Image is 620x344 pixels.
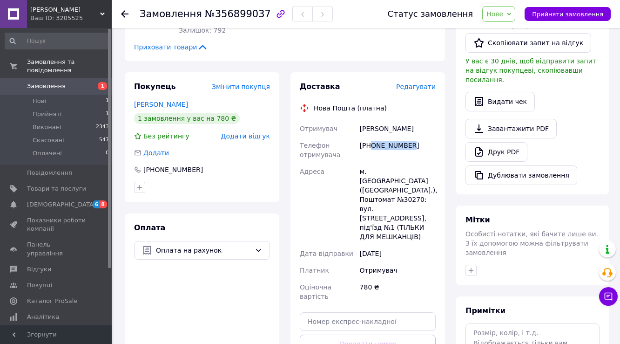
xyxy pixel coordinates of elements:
[106,149,109,158] span: 0
[134,82,176,91] span: Покупець
[33,136,64,144] span: Скасовані
[27,82,66,90] span: Замовлення
[142,165,204,174] div: [PHONE_NUMBER]
[33,123,61,131] span: Виконані
[300,312,436,331] input: Номер експрес-накладної
[121,9,128,19] div: Повернутися назад
[27,185,86,193] span: Товари та послуги
[27,297,77,305] span: Каталог ProSale
[396,83,436,90] span: Редагувати
[300,250,353,257] span: Дата відправки
[311,103,389,113] div: Нова Пошта (платна)
[300,168,324,175] span: Адреса
[143,132,189,140] span: Без рейтингу
[221,132,270,140] span: Додати відгук
[30,14,112,22] div: Ваш ID: 3205525
[140,8,202,20] span: Замовлення
[99,136,109,144] span: 547
[98,82,107,90] span: 1
[358,245,438,262] div: [DATE]
[599,287,618,306] button: Чат з покупцем
[358,279,438,305] div: 780 ₴
[100,200,107,208] span: 8
[465,119,557,138] a: Завантажити PDF
[358,262,438,279] div: Отримувач
[300,125,337,132] span: Отримувач
[5,33,110,49] input: Пошук
[96,123,109,131] span: 2343
[532,11,603,18] span: Прийняти замовлення
[33,110,61,118] span: Прийняті
[205,8,271,20] span: №356899037
[27,281,52,289] span: Покупці
[143,149,169,157] span: Додати
[465,33,591,53] button: Скопіювати запит на відгук
[27,216,86,233] span: Показники роботи компанії
[27,265,51,274] span: Відгуки
[33,97,46,105] span: Нові
[358,137,438,163] div: [PHONE_NUMBER]
[300,267,329,274] span: Платник
[106,97,109,105] span: 1
[27,200,96,209] span: [DEMOGRAPHIC_DATA]
[33,149,62,158] span: Оплачені
[134,113,240,124] div: 1 замовлення у вас на 780 ₴
[27,169,72,177] span: Повідомлення
[465,92,535,111] button: Видати чек
[300,283,331,300] span: Оціночна вартість
[300,142,340,158] span: Телефон отримувача
[134,42,208,52] span: Приховати товари
[27,241,86,257] span: Панель управління
[179,27,226,34] span: Залишок: 792
[134,223,165,232] span: Оплата
[27,58,112,75] span: Замовлення та повідомлення
[358,120,438,137] div: [PERSON_NAME]
[106,110,109,118] span: 1
[300,82,340,91] span: Доставка
[156,245,251,255] span: Оплата на рахунок
[486,10,503,18] span: Нове
[388,9,473,19] div: Статус замовлення
[358,163,438,245] div: м. [GEOGRAPHIC_DATA] ([GEOGRAPHIC_DATA].), Поштомат №30270: вул. [STREET_ADDRESS], під'їзд №1 (ТІ...
[93,200,100,208] span: 6
[465,142,527,162] a: Друк PDF
[134,101,188,108] a: [PERSON_NAME]
[465,21,569,28] span: Запит на відгук про компанію
[465,230,598,256] span: Особисті нотатки, які бачите лише ви. З їх допомогою можна фільтрувати замовлення
[30,6,100,14] span: Джелато Груп
[525,7,611,21] button: Прийняти замовлення
[465,306,505,315] span: Примітки
[465,165,577,185] button: Дублювати замовлення
[27,313,59,321] span: Аналітика
[465,57,596,83] span: У вас є 30 днів, щоб відправити запит на відгук покупцеві, скопіювавши посилання.
[465,215,490,224] span: Мітки
[212,83,270,90] span: Змінити покупця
